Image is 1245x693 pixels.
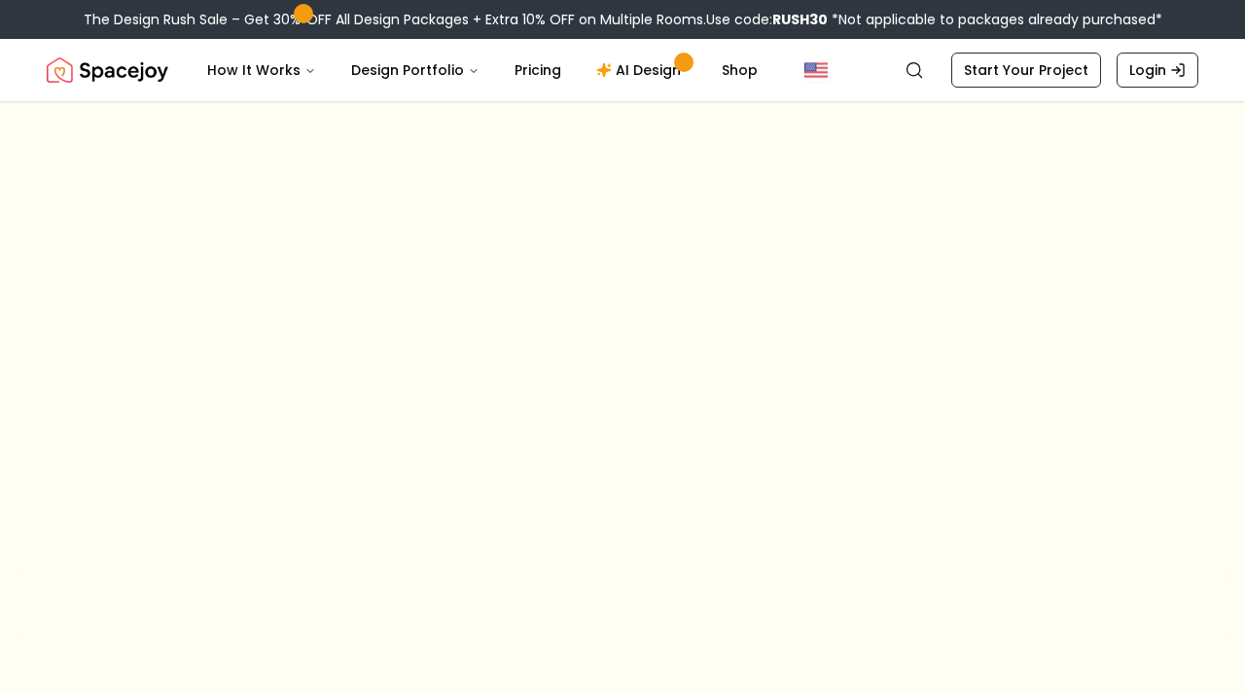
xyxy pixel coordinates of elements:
nav: Main [192,51,773,90]
span: *Not applicable to packages already purchased* [828,10,1162,29]
span: Use code: [706,10,828,29]
a: Login [1117,53,1198,88]
img: Spacejoy Logo [47,51,168,90]
a: Shop [706,51,773,90]
button: How It Works [192,51,332,90]
a: Start Your Project [951,53,1101,88]
img: United States [804,58,828,82]
a: Spacejoy [47,51,168,90]
a: Pricing [499,51,577,90]
nav: Global [47,39,1198,101]
button: Design Portfolio [336,51,495,90]
a: AI Design [581,51,702,90]
b: RUSH30 [772,10,828,29]
div: The Design Rush Sale – Get 30% OFF All Design Packages + Extra 10% OFF on Multiple Rooms. [84,10,1162,29]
